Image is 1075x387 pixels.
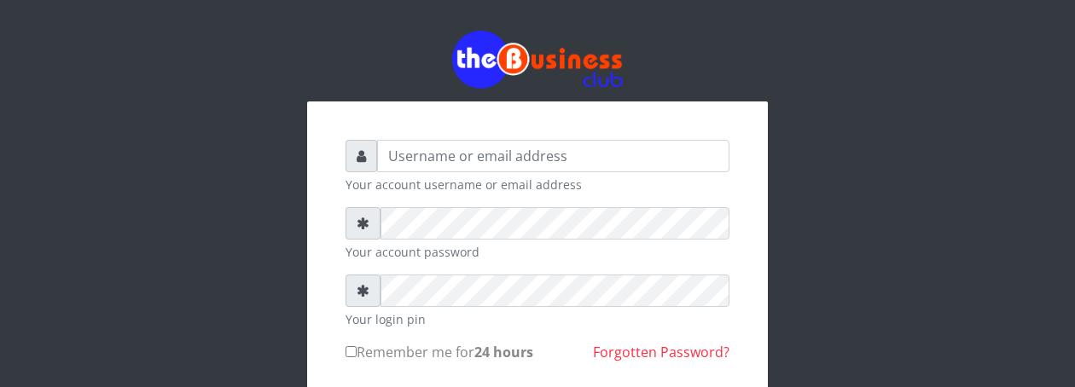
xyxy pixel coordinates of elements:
a: Forgotten Password? [593,343,729,361]
small: Your account password [346,243,729,261]
label: Remember me for [346,342,533,362]
small: Your account username or email address [346,176,729,193]
b: 24 hours [474,343,533,361]
input: Username or email address [377,140,729,172]
small: Your login pin [346,310,729,328]
input: Remember me for24 hours [346,346,357,357]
